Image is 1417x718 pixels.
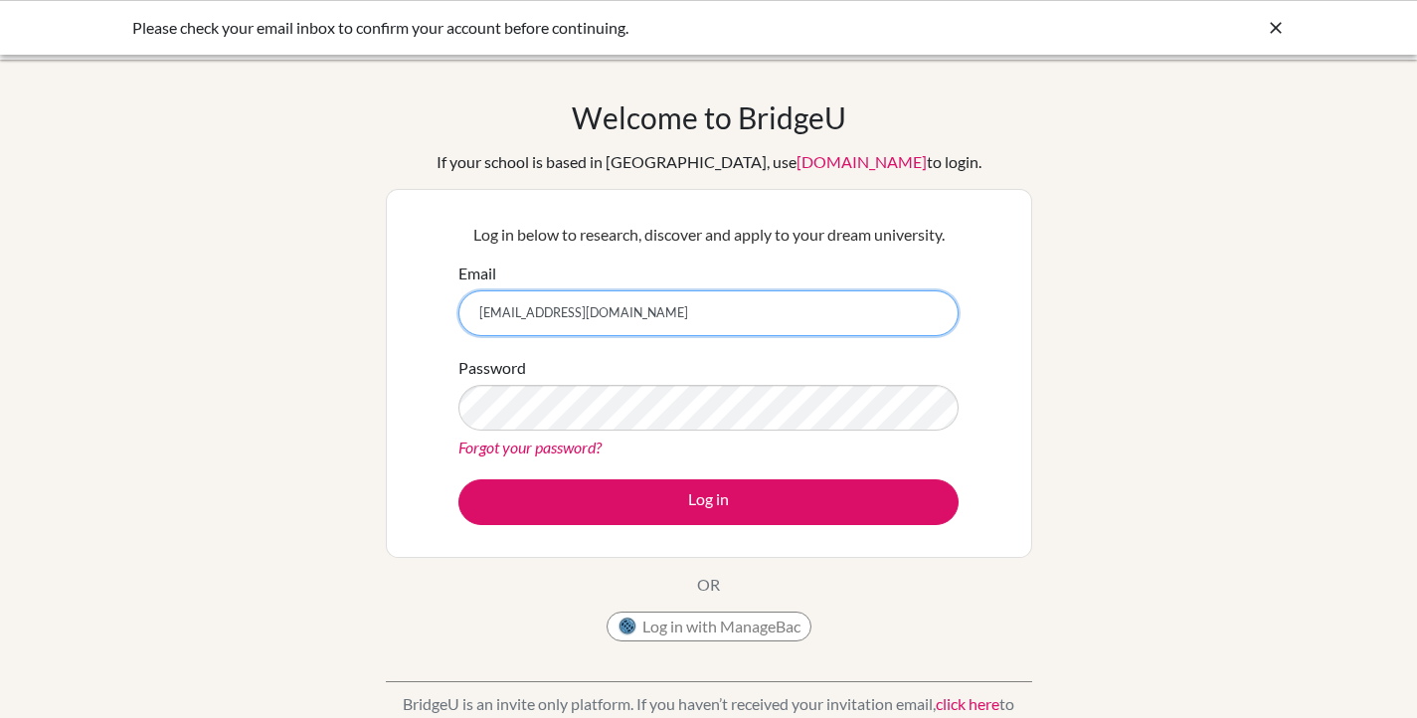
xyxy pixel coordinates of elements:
p: Log in below to research, discover and apply to your dream university. [458,223,959,247]
a: [DOMAIN_NAME] [797,152,927,171]
div: If your school is based in [GEOGRAPHIC_DATA], use to login. [437,150,981,174]
a: click here [936,694,999,713]
label: Password [458,356,526,380]
h1: Welcome to BridgeU [572,99,846,135]
button: Log in [458,479,959,525]
div: Please check your email inbox to confirm your account before continuing. [132,16,987,40]
button: Log in with ManageBac [607,612,811,641]
label: Email [458,262,496,285]
a: Forgot your password? [458,438,602,456]
p: OR [697,573,720,597]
